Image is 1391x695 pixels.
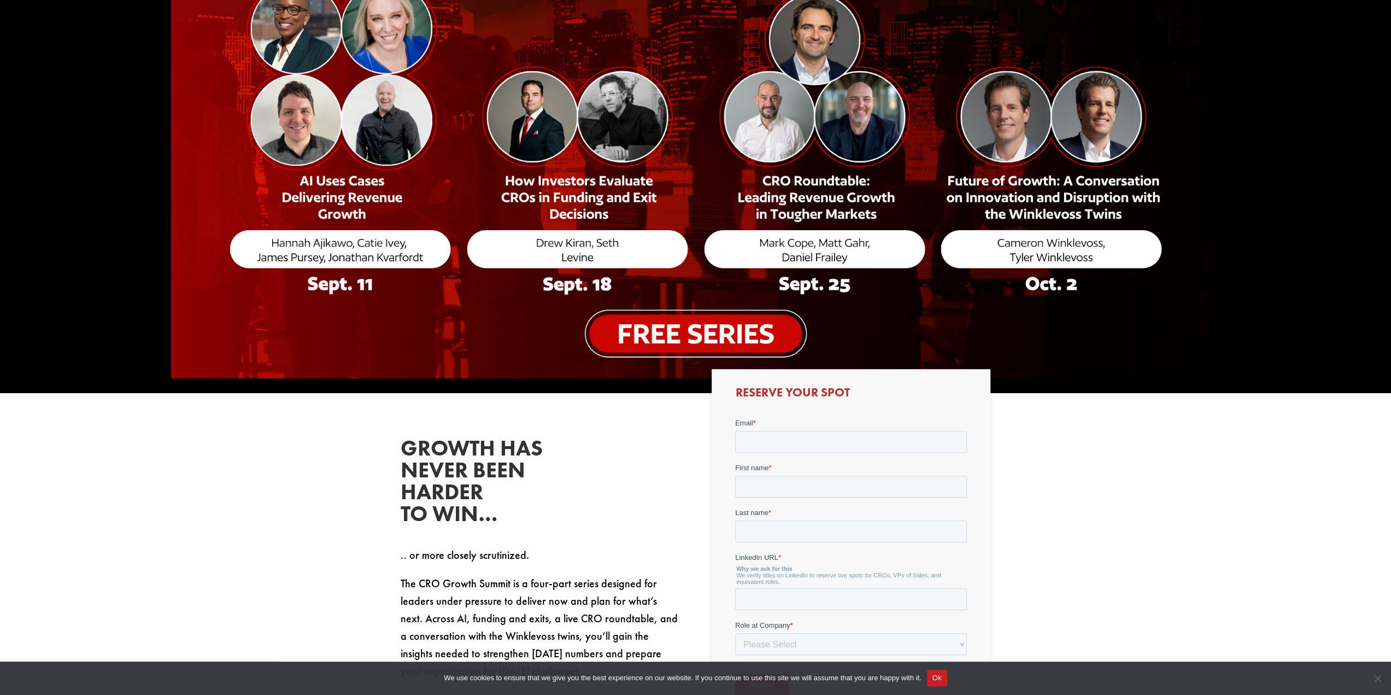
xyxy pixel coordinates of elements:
h3: Reserve Your Spot [735,387,967,404]
span: No [1372,673,1383,684]
h2: Growth has never been harder to win… [401,437,565,530]
span: .. or more closely scrutinized. [401,548,529,562]
button: Ok [927,670,947,686]
span: The CRO Growth Summit is a four-part series designed for leaders under pressure to deliver now an... [401,576,678,678]
span: We use cookies to ensure that we give you the best experience on our website. If you continue to ... [444,673,921,684]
